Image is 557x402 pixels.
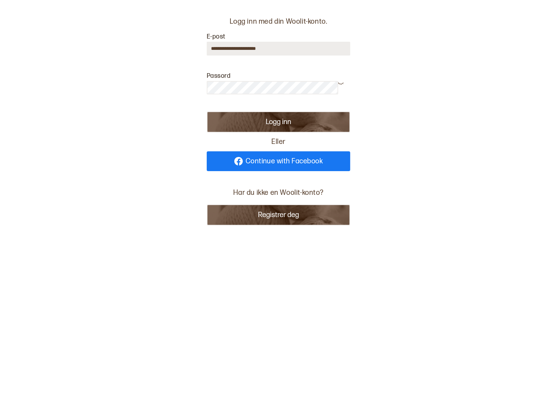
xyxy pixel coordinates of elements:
a: Continue with Facebook [207,151,350,171]
p: Logg inn med din Woolit-konto. [207,17,350,26]
span: Eller [269,135,288,148]
button: Logg inn [207,111,350,133]
span: Continue with Facebook [246,158,323,165]
label: E-post [207,33,225,40]
p: Har du ikke en Woolit-konto? [231,185,327,200]
label: Passord [207,72,230,80]
button: Registrer deg [207,204,350,226]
